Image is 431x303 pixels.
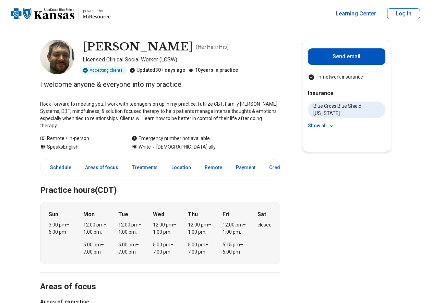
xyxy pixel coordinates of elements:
[83,8,110,14] p: powered by
[83,40,193,54] h1: [PERSON_NAME]
[196,43,229,51] p: ( He/Him/His )
[118,241,145,256] div: 5:00 pm – 7:00 pm
[336,10,376,18] a: Learning Center
[188,241,214,256] div: 5:00 pm – 7:00 pm
[308,48,385,65] button: Send email
[83,241,110,256] div: 5:00 pm – 7:00 pm
[308,73,385,81] ul: Payment options
[80,67,127,74] div: Accepting clients
[40,40,74,74] img: Jason Gardner, Licensed Clinical Social Worker (LCSW)
[223,241,249,256] div: 5:15 pm – 6:00 pm
[83,210,95,219] strong: Mon
[42,161,75,175] a: Schedule
[40,80,280,89] p: I welcome anyone & everyone into my practice.
[308,89,385,97] h2: Insurance
[128,161,162,175] a: Treatments
[40,168,280,196] h2: Practice hours (CDT)
[265,161,299,175] a: Credentials
[308,102,385,118] li: Blue Cross Blue Shield – [US_STATE]
[151,143,216,151] span: [DEMOGRAPHIC_DATA] ally
[258,221,272,229] div: closed
[139,143,151,151] span: White
[188,67,238,74] div: 10 years in practice
[223,221,249,236] div: 12:00 pm – 1:00 pm ,
[258,210,266,219] strong: Sat
[188,221,214,236] div: 12:00 pm – 1:00 pm ,
[40,135,118,142] div: Remote / In-person
[201,161,226,175] a: Remote
[153,210,164,219] strong: Wed
[40,202,280,264] div: When does the program meet?
[153,221,179,236] div: 12:00 pm – 1:00 pm ,
[40,143,118,151] div: Speaks English
[167,161,195,175] a: Location
[40,265,280,293] h2: Areas of focus
[308,73,385,81] li: In-network insurance
[118,210,128,219] strong: Tue
[387,8,420,19] button: Log In
[188,210,198,219] strong: Thu
[130,67,185,74] div: Updated 30+ days ago
[223,210,229,219] strong: Fri
[153,241,179,256] div: 5:00 pm – 7:00 pm
[81,161,122,175] a: Areas of focus
[49,221,75,236] div: 3:00 pm – 6:00 pm
[308,122,335,129] button: Show all
[83,221,110,236] div: 12:00 pm – 1:00 pm ,
[40,101,280,129] p: I look forward to meeting you. I work with teenagers on up in my practice. I utilize CBT, Family ...
[49,210,58,219] strong: Sun
[232,161,260,175] a: Payment
[132,135,210,142] div: Emergency number not available
[83,56,280,64] p: Licensed Clinical Social Worker (LCSW)
[11,3,110,25] a: Home page
[118,221,145,236] div: 12:00 pm – 1:00 pm ,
